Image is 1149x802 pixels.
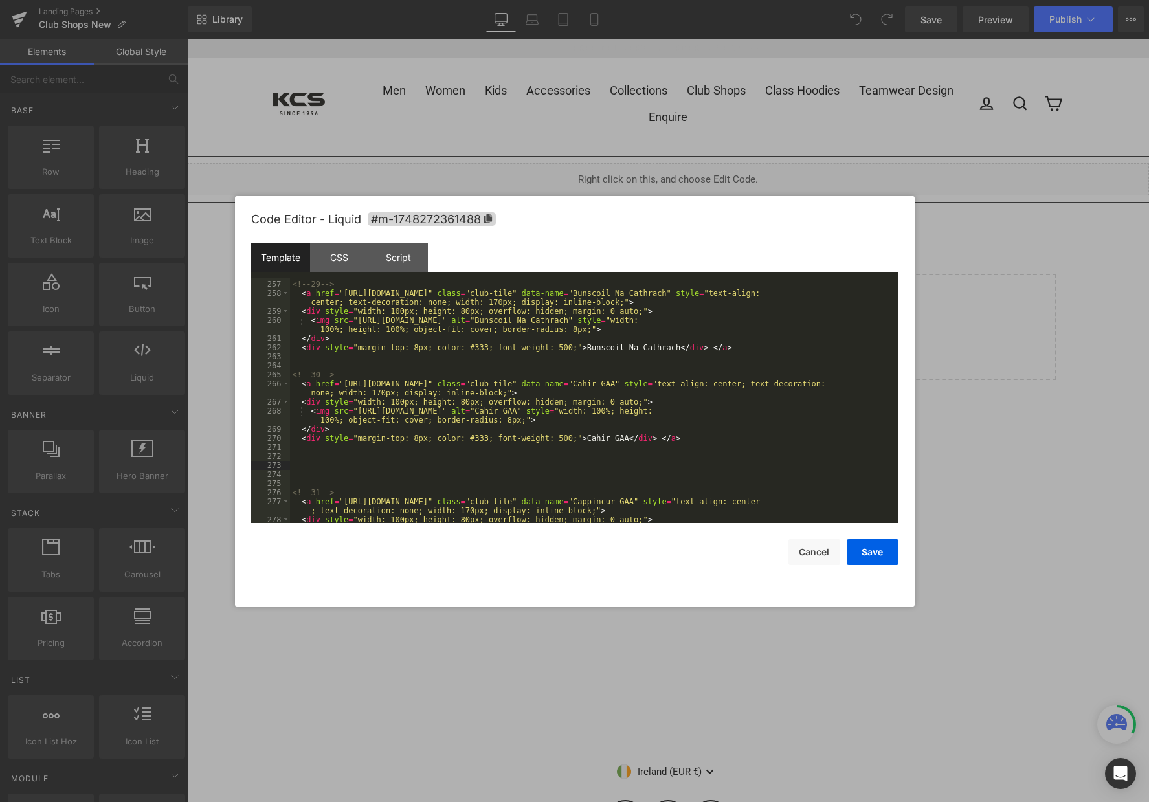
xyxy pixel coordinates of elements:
[251,280,290,289] div: 257
[662,39,776,65] a: Teamwear Design
[251,515,290,524] div: 278
[251,397,290,407] div: 267
[251,343,290,352] div: 262
[251,452,290,461] div: 272
[452,65,510,91] a: Enquire
[251,379,290,397] div: 266
[568,39,662,65] a: Class Hoodies
[113,302,849,311] p: or Drag & Drop elements from left sidebar
[251,289,290,307] div: 258
[429,720,532,745] button: Ireland (EUR €)
[251,212,361,226] span: Code Editor - Liquid
[251,425,290,434] div: 269
[368,212,496,226] span: Click to copy
[251,316,290,334] div: 260
[251,434,290,443] div: 270
[251,352,290,361] div: 263
[486,265,603,291] a: Add Single Section
[369,243,428,272] div: Script
[186,39,229,65] a: Men
[490,39,568,65] a: Club Shops
[288,39,329,65] a: Kids
[251,497,290,515] div: 277
[251,407,290,425] div: 268
[86,54,138,76] img: KCS
[251,334,290,343] div: 261
[251,443,290,452] div: 271
[329,39,413,65] a: Accessories
[251,361,290,370] div: 264
[1105,758,1136,789] div: Open Intercom Messenger
[413,39,490,65] a: Collections
[251,243,310,272] div: Template
[788,539,840,565] button: Cancel
[251,370,290,379] div: 265
[251,488,290,497] div: 276
[359,265,476,291] a: Explore Blocks
[251,461,290,470] div: 273
[170,39,792,91] div: Primary
[251,307,290,316] div: 259
[251,479,290,488] div: 275
[847,539,898,565] button: Save
[444,726,515,740] span: Ireland (EUR €)
[251,470,290,479] div: 274
[229,39,288,65] a: Women
[310,243,369,272] div: CSS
